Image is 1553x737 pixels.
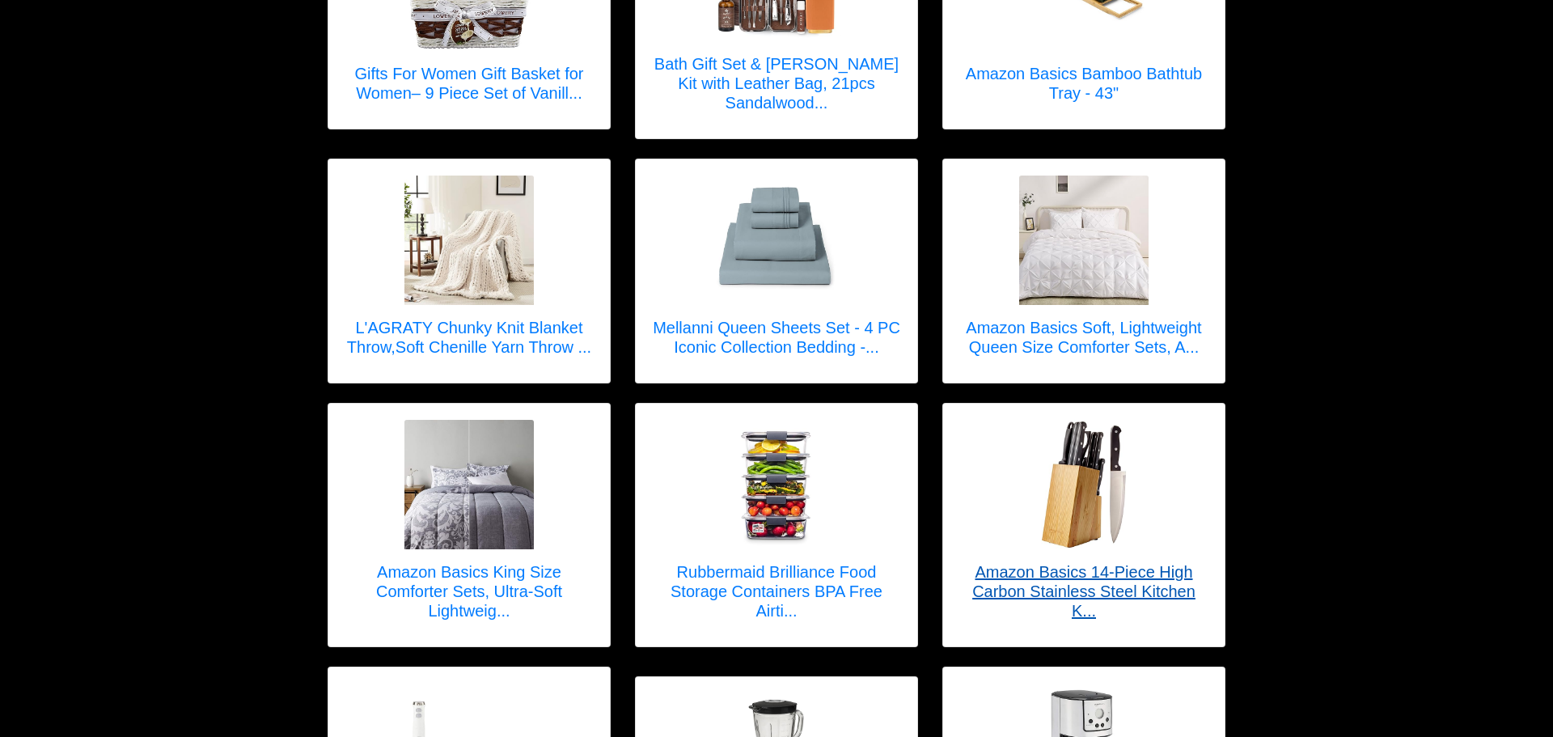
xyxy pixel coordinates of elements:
[345,562,594,621] h5: Amazon Basics King Size Comforter Sets, Ultra-Soft Lightweig...
[652,318,901,357] h5: Mellanni Queen Sheets Set - 4 PC Iconic Collection Bedding -...
[712,184,841,298] img: Mellanni Queen Sheets Set - 4 PC Iconic Collection Bedding - Hotel Luxury, Extra Soft, Cooling Be...
[1019,420,1149,549] img: Amazon Basics 14-Piece High Carbon Stainless Steel Kitchen Knife Set with Sharpener and Pinewood ...
[712,420,841,549] img: Rubbermaid Brilliance Food Storage Containers BPA Free Airtight Lids Ideal for Lunch Meal Prep & ...
[959,64,1208,103] h5: Amazon Basics Bamboo Bathtub Tray - 43"
[345,176,594,366] a: L'AGRATY Chunky Knit Blanket Throw,Soft Chenille Yarn Throw 50x60，Handmade Thick Cable Knit Croch...
[652,420,901,630] a: Rubbermaid Brilliance Food Storage Containers BPA Free Airtight Lids Ideal for Lunch Meal Prep & ...
[652,54,901,112] h5: Bath Gift Set & [PERSON_NAME] Kit with Leather Bag, 21pcs Sandalwood...
[959,318,1208,357] h5: Amazon Basics Soft, Lightweight Queen Size Comforter Sets, A...
[1019,176,1149,305] img: Amazon Basics Soft, Lightweight Queen Size Comforter Sets, All-Season Down-Alternative 3-Piece Be...
[652,562,901,621] h5: Rubbermaid Brilliance Food Storage Containers BPA Free Airti...
[652,176,901,366] a: Mellanni Queen Sheets Set - 4 PC Iconic Collection Bedding - Hotel Luxury, Extra Soft, Cooling Be...
[959,176,1208,366] a: Amazon Basics Soft, Lightweight Queen Size Comforter Sets, All-Season Down-Alternative 3-Piece Be...
[345,318,594,357] h5: L'AGRATY Chunky Knit Blanket Throw,Soft Chenille Yarn Throw ...
[959,420,1208,630] a: Amazon Basics 14-Piece High Carbon Stainless Steel Kitchen Knife Set with Sharpener and Pinewood ...
[404,176,534,305] img: L'AGRATY Chunky Knit Blanket Throw,Soft Chenille Yarn Throw 50x60，Handmade Thick Cable Knit Croch...
[345,64,594,103] h5: Gifts For Women Gift Basket for Women– 9 Piece Set of Vanill...
[345,420,594,630] a: Amazon Basics King Size Comforter Sets, Ultra-Soft Lightweight Microfiber Reversible 3-Piece Bedd...
[959,562,1208,621] h5: Amazon Basics 14-Piece High Carbon Stainless Steel Kitchen K...
[404,420,534,549] img: Amazon Basics King Size Comforter Sets, Ultra-Soft Lightweight Microfiber Reversible 3-Piece Bedd...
